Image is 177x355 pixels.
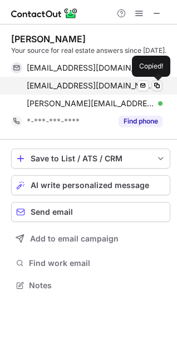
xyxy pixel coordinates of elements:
[119,116,163,127] button: Reveal Button
[11,255,170,271] button: Find work email
[29,258,166,268] span: Find work email
[11,149,170,169] button: save-profile-one-click
[11,202,170,222] button: Send email
[31,154,151,163] div: Save to List / ATS / CRM
[11,229,170,249] button: Add to email campaign
[11,7,78,20] img: ContactOut v5.3.10
[30,234,119,243] span: Add to email campaign
[11,46,170,56] div: Your source for real estate answers since [DATE].
[31,208,73,216] span: Send email
[11,278,170,293] button: Notes
[27,81,154,91] span: [EMAIL_ADDRESS][DOMAIN_NAME]
[27,63,154,73] span: [EMAIL_ADDRESS][DOMAIN_NAME]
[11,33,86,45] div: [PERSON_NAME]
[11,175,170,195] button: AI write personalized message
[27,98,154,109] span: [PERSON_NAME][EMAIL_ADDRESS][PERSON_NAME][DOMAIN_NAME]
[29,280,166,290] span: Notes
[31,181,149,190] span: AI write personalized message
